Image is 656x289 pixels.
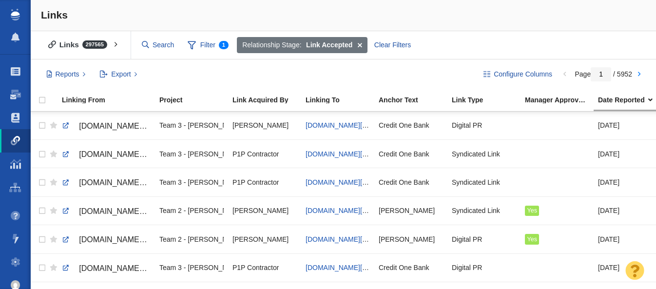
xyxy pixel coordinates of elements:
[306,178,378,186] a: [DOMAIN_NAME][URL]
[138,37,179,54] input: Search
[447,168,521,196] td: Syndicated Link
[62,203,151,220] a: [DOMAIN_NAME][URL]
[62,231,151,248] a: [DOMAIN_NAME][URL]
[79,235,161,244] span: [DOMAIN_NAME][URL]
[575,70,632,78] span: Page / 5952
[306,207,378,214] a: [DOMAIN_NAME][URL]
[379,96,451,103] div: Anchor Text
[478,66,558,83] button: Configure Columns
[219,41,229,49] span: 1
[41,66,91,83] button: Reports
[232,235,289,244] span: [PERSON_NAME]
[447,140,521,168] td: Syndicated Link
[452,178,500,187] span: Syndicated Link
[306,121,378,129] a: [DOMAIN_NAME][URL]
[228,168,301,196] td: P1P Contractor
[306,96,378,105] a: Linking To
[79,122,161,130] span: [DOMAIN_NAME][URL]
[232,96,305,105] a: Link Acquired By
[452,235,482,244] span: Digital PR
[525,96,597,103] div: Manager Approved Link?
[95,66,143,83] button: Export
[111,69,131,79] span: Export
[228,253,301,282] td: P1P Contractor
[379,115,443,136] div: Credit One Bank
[62,96,158,105] a: Linking From
[159,143,224,164] div: Team 3 - [PERSON_NAME] | Summer | [PERSON_NAME]\Credit One Bank\Credit One Bank - Digital PR - Ra...
[159,229,224,250] div: Team 2 - [PERSON_NAME] | [PERSON_NAME] | [PERSON_NAME]\[PERSON_NAME]\[PERSON_NAME] - Digital PR -...
[379,172,443,193] div: Credit One Bank
[182,36,234,55] span: Filter
[232,263,279,272] span: P1P Contractor
[452,121,482,130] span: Digital PR
[62,146,151,163] a: [DOMAIN_NAME][URL]
[306,235,378,243] a: [DOMAIN_NAME][URL]
[232,206,289,215] span: [PERSON_NAME]
[159,172,224,193] div: Team 3 - [PERSON_NAME] | Summer | [PERSON_NAME]\Credit One Bank\Credit One Bank - Digital PR - Ra...
[79,207,161,215] span: [DOMAIN_NAME][URL]
[242,40,301,50] span: Relationship Stage:
[447,196,521,225] td: Syndicated Link
[62,118,151,135] a: [DOMAIN_NAME][URL]
[306,264,378,271] a: [DOMAIN_NAME][URL]
[447,225,521,253] td: Digital PR
[232,178,279,187] span: P1P Contractor
[62,260,151,277] a: [DOMAIN_NAME][URL]
[232,96,305,103] div: Link Acquired By
[452,96,524,103] div: Link Type
[56,69,79,79] span: Reports
[306,96,378,103] div: Linking To
[41,9,68,20] span: Links
[62,96,158,103] div: Linking From
[379,257,443,278] div: Credit One Bank
[379,96,451,105] a: Anchor Text
[228,112,301,140] td: Jim Miller
[447,112,521,140] td: Digital PR
[521,225,594,253] td: Yes
[159,200,224,221] div: Team 2 - [PERSON_NAME] | [PERSON_NAME] | [PERSON_NAME]\[PERSON_NAME]\[PERSON_NAME] - Digital PR -...
[232,150,279,158] span: P1P Contractor
[379,229,443,250] div: [PERSON_NAME]
[452,263,482,272] span: Digital PR
[527,236,537,243] span: Yes
[79,178,161,187] span: [DOMAIN_NAME][URL]
[368,37,416,54] div: Clear Filters
[159,115,224,136] div: Team 3 - [PERSON_NAME] | Summer | [PERSON_NAME]\Credit One Bank\Credit One Bank - Digital PR - Ra...
[79,150,161,158] span: [DOMAIN_NAME][URL]
[525,96,597,105] a: Manager Approved Link?
[494,69,552,79] span: Configure Columns
[159,257,224,278] div: Team 3 - [PERSON_NAME] | Summer | [PERSON_NAME]\Credit One Bank\Credit One Bank - Digital PR - Ra...
[228,196,301,225] td: Jim Miller
[159,96,232,103] div: Project
[527,207,537,214] span: Yes
[306,40,352,50] strong: Link Accepted
[228,225,301,253] td: Jim Miller
[452,96,524,105] a: Link Type
[452,150,500,158] span: Syndicated Link
[232,121,289,130] span: [PERSON_NAME]
[306,150,378,158] a: [DOMAIN_NAME][URL]
[521,196,594,225] td: Yes
[379,200,443,221] div: [PERSON_NAME]
[228,140,301,168] td: P1P Contractor
[62,174,151,191] a: [DOMAIN_NAME][URL]
[11,9,19,20] img: buzzstream_logo_iconsimple.png
[447,253,521,282] td: Digital PR
[452,206,500,215] span: Syndicated Link
[379,143,443,164] div: Credit One Bank
[79,264,161,272] span: [DOMAIN_NAME][URL]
